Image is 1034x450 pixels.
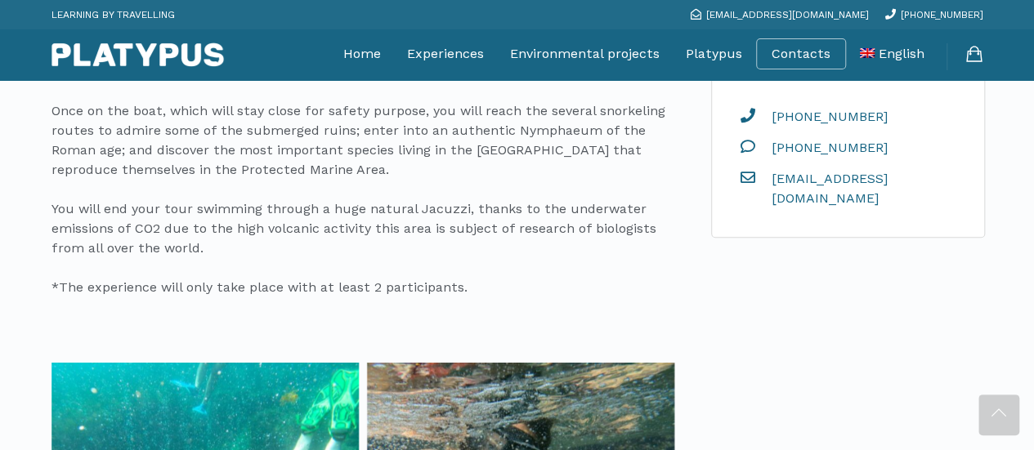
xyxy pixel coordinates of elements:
a: [PHONE_NUMBER] [885,9,983,20]
a: Home [343,33,381,74]
p: First, with a Skin-diver snorkeling guide, you will prepare the necessary equipment to sail. Once... [51,62,674,297]
a: Experiences [407,33,484,74]
span: [PHONE_NUMBER] [759,138,888,158]
p: LEARNING BY TRAVELLING [51,4,175,25]
span: [PHONE_NUMBER] [901,9,983,20]
a: Platypus [686,33,742,74]
a: [EMAIL_ADDRESS][DOMAIN_NAME] [691,9,869,20]
a: [EMAIL_ADDRESS][DOMAIN_NAME] [741,169,960,208]
a: [PHONE_NUMBER] [741,107,960,127]
span: [EMAIL_ADDRESS][DOMAIN_NAME] [759,169,960,208]
span: [EMAIL_ADDRESS][DOMAIN_NAME] [706,9,869,20]
span: English [879,46,924,61]
span: [PHONE_NUMBER] [759,107,888,127]
a: Contacts [772,46,830,62]
img: Platypus [51,42,224,67]
a: English [860,33,924,74]
a: Environmental projects [510,33,660,74]
a: [PHONE_NUMBER] [741,138,960,158]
